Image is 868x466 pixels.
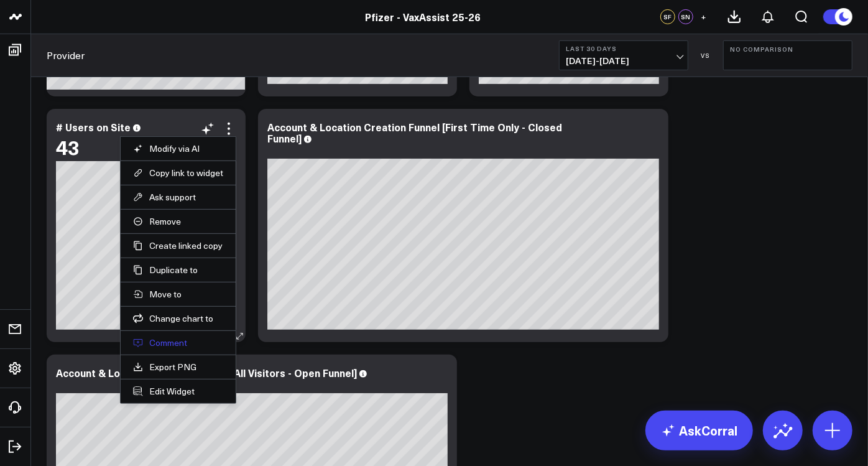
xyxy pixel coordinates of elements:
a: Pfizer - VaxAssist 25-26 [366,10,481,24]
button: Duplicate to [133,264,223,276]
button: Change chart to [133,313,223,324]
a: AskCorral [645,411,753,450]
button: Copy link to widget [133,167,223,179]
button: Last 30 Days[DATE]-[DATE] [559,40,688,70]
button: + [696,9,711,24]
div: # Users on Site [56,120,131,134]
button: Edit Widget [133,386,223,397]
button: Modify via AI [133,143,223,154]
button: No Comparison [723,40,852,70]
b: Last 30 Days [566,45,681,52]
span: + [701,12,707,21]
button: Ask support [133,192,223,203]
div: Account & Location Creation Funnel [First Time Only - Closed Funnel] [267,120,562,145]
div: SF [660,9,675,24]
div: VS [695,52,717,59]
a: Provider [47,49,85,62]
button: Move to [133,289,223,300]
a: Export PNG [133,361,223,373]
button: Create linked copy [133,240,223,251]
button: Comment [133,337,223,348]
button: Remove [133,216,223,227]
span: [DATE] - [DATE] [566,56,681,66]
div: Account & Location Creation Funnel [All Visitors - Open Funnel] [56,366,357,380]
b: No Comparison [730,45,846,53]
div: SN [678,9,693,24]
div: 43 [56,136,80,158]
